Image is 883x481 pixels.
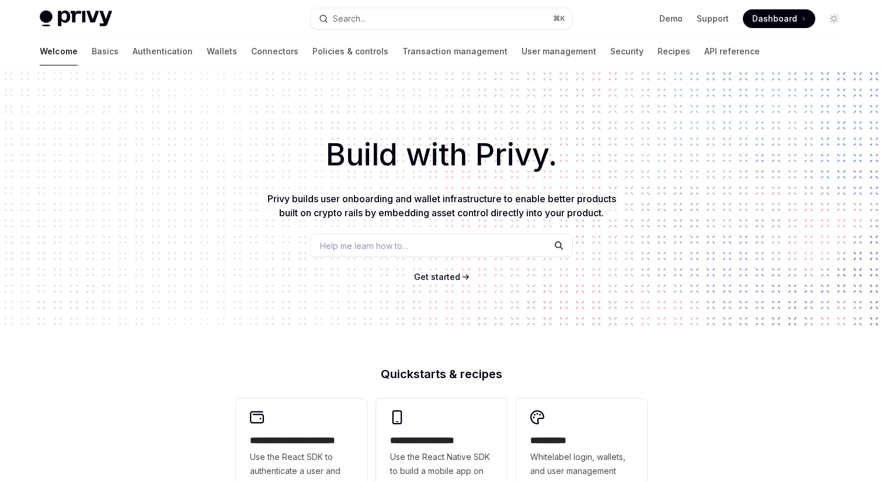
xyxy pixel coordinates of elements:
[414,271,460,283] a: Get started
[312,37,388,65] a: Policies & controls
[659,13,683,25] a: Demo
[40,37,78,65] a: Welcome
[414,272,460,282] span: Get started
[610,37,644,65] a: Security
[658,37,690,65] a: Recipes
[92,37,119,65] a: Basics
[207,37,237,65] a: Wallets
[19,132,864,178] h1: Build with Privy.
[40,11,112,27] img: light logo
[752,13,797,25] span: Dashboard
[743,9,815,28] a: Dashboard
[320,240,409,252] span: Help me learn how to…
[697,13,729,25] a: Support
[522,37,596,65] a: User management
[825,9,843,28] button: Toggle dark mode
[236,368,647,380] h2: Quickstarts & recipes
[402,37,507,65] a: Transaction management
[267,193,616,219] span: Privy builds user onboarding and wallet infrastructure to enable better products built on crypto ...
[553,14,565,23] span: ⌘ K
[133,37,193,65] a: Authentication
[704,37,760,65] a: API reference
[251,37,298,65] a: Connectors
[333,12,366,26] div: Search...
[311,8,572,29] button: Open search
